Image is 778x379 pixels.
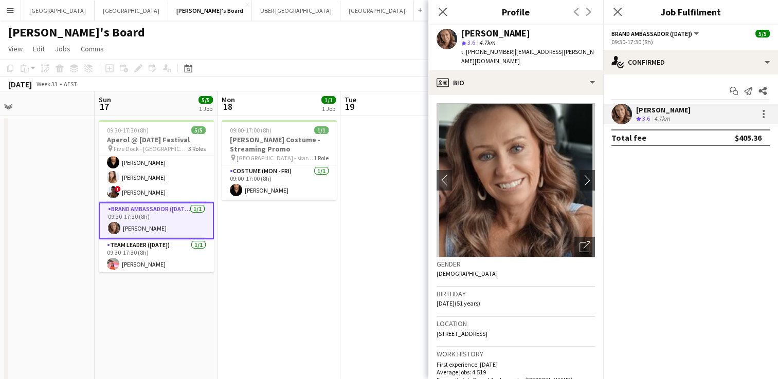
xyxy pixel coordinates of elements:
[168,1,252,21] button: [PERSON_NAME]'s Board
[81,44,104,53] span: Comms
[755,30,770,37] span: 5/5
[340,1,414,21] button: [GEOGRAPHIC_DATA]
[314,154,329,162] span: 1 Role
[55,44,70,53] span: Jobs
[64,80,77,88] div: AEST
[437,289,595,298] h3: Birthday
[437,259,595,269] h3: Gender
[611,38,770,46] div: 09:30-17:30 (8h)
[252,1,340,21] button: UBER [GEOGRAPHIC_DATA]
[611,30,700,37] button: Brand Ambassador ([DATE])
[99,239,214,274] app-card-role: Team Leader ([DATE])1/109:30-17:30 (8h)[PERSON_NAME]
[603,50,778,74] div: Confirmed
[99,135,214,144] h3: Aperol @ [DATE] Festival
[437,299,480,307] span: [DATE] (51 years)
[99,202,214,239] app-card-role: Brand Ambassador ([DATE])1/109:30-17:30 (8h)[PERSON_NAME]
[477,39,497,46] span: 4.7km
[437,270,498,277] span: [DEMOGRAPHIC_DATA]
[437,361,595,368] p: First experience: [DATE]
[642,115,650,122] span: 3.6
[222,135,337,154] h3: [PERSON_NAME] Costume - Streaming Promo
[611,30,692,37] span: Brand Ambassador (Sunday)
[4,42,27,55] a: View
[636,105,691,115] div: [PERSON_NAME]
[321,96,336,104] span: 1/1
[467,39,475,46] span: 3.6
[322,105,335,112] div: 1 Job
[199,105,212,112] div: 1 Job
[230,126,272,134] span: 09:00-17:00 (8h)
[191,126,206,134] span: 5/5
[220,101,235,112] span: 18
[461,29,530,38] div: [PERSON_NAME]
[115,186,121,192] span: !
[437,103,595,257] img: Crew avatar or photo
[97,101,111,112] span: 17
[8,79,32,89] div: [DATE]
[33,44,45,53] span: Edit
[99,120,214,272] app-job-card: 09:30-17:30 (8h)5/5Aperol @ [DATE] Festival Five Dock - [GEOGRAPHIC_DATA]3 RolesBrand Ambassador ...
[314,126,329,134] span: 1/1
[8,25,145,40] h1: [PERSON_NAME]'s Board
[198,96,213,104] span: 5/5
[343,101,356,112] span: 19
[437,319,595,328] h3: Location
[188,145,206,153] span: 3 Roles
[107,126,149,134] span: 09:30-17:30 (8h)
[437,368,595,376] p: Average jobs: 4.519
[603,5,778,18] h3: Job Fulfilment
[461,48,594,65] span: | [EMAIL_ADDRESS][PERSON_NAME][DOMAIN_NAME]
[237,154,314,162] span: [GEOGRAPHIC_DATA] - start location TBC
[428,5,603,18] h3: Profile
[222,120,337,200] app-job-card: 09:00-17:00 (8h)1/1[PERSON_NAME] Costume - Streaming Promo [GEOGRAPHIC_DATA] - start location TBC...
[345,95,356,104] span: Tue
[114,145,188,153] span: Five Dock - [GEOGRAPHIC_DATA]
[735,132,762,143] div: $405.36
[99,95,111,104] span: Sun
[437,330,487,337] span: [STREET_ADDRESS]
[222,95,235,104] span: Mon
[652,115,672,123] div: 4.7km
[428,70,603,95] div: Bio
[77,42,108,55] a: Comms
[437,349,595,358] h3: Work history
[95,1,168,21] button: [GEOGRAPHIC_DATA]
[8,44,23,53] span: View
[34,80,60,88] span: Week 33
[611,132,646,143] div: Total fee
[29,42,49,55] a: Edit
[99,138,214,202] app-card-role: Brand Ambassador ([DATE])3/309:30-17:30 (8h)[PERSON_NAME][PERSON_NAME]![PERSON_NAME]
[21,1,95,21] button: [GEOGRAPHIC_DATA]
[222,165,337,200] app-card-role: Costume (Mon - Fri)1/109:00-17:00 (8h)[PERSON_NAME]
[461,48,515,55] span: t. [PHONE_NUMBER]
[51,42,75,55] a: Jobs
[574,237,595,257] div: Open photos pop-in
